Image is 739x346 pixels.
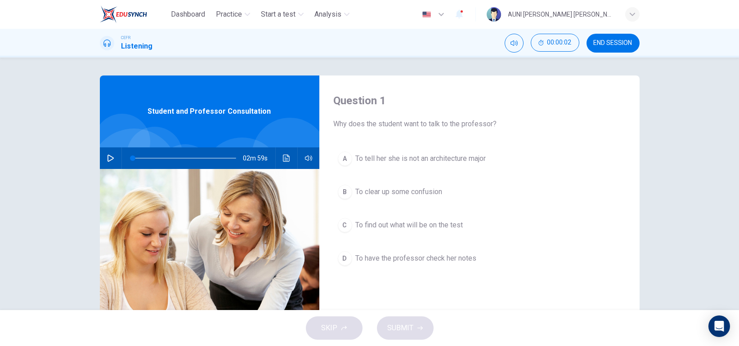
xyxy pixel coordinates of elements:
[212,6,254,22] button: Practice
[216,9,242,20] span: Practice
[531,34,579,52] button: 00:00:02
[261,9,296,20] span: Start a test
[505,34,524,53] div: Mute
[100,5,147,23] img: EduSynch logo
[356,186,443,197] span: To clear up some confusion
[334,181,625,203] button: BTo clear up some confusion
[257,6,307,22] button: Start a test
[171,9,205,20] span: Dashboard
[121,35,131,41] span: CEFR
[148,106,271,117] span: Student and Professor Consultation
[338,185,352,199] div: B
[421,11,432,18] img: en
[121,41,153,52] h1: Listening
[338,151,352,166] div: A
[531,34,579,53] div: Hide
[587,34,640,53] button: END SESSION
[243,147,275,169] span: 02m 59s
[311,6,353,22] button: Analysis
[338,218,352,232] div: C
[356,253,477,264] span: To have the professor check her notes
[314,9,341,20] span: Analysis
[547,39,572,46] span: 00:00:02
[508,9,614,20] div: AUNI [PERSON_NAME] [PERSON_NAME]
[356,153,486,164] span: To tell her she is not an architecture major
[334,247,625,270] button: DTo have the professor check her notes
[334,147,625,170] button: ATo tell her she is not an architecture major
[594,40,632,47] span: END SESSION
[356,220,463,231] span: To find out what will be on the test
[334,93,625,108] h4: Question 1
[167,6,209,22] button: Dashboard
[334,214,625,236] button: CTo find out what will be on the test
[487,7,501,22] img: Profile picture
[100,5,168,23] a: EduSynch logo
[279,147,294,169] button: Click to see the audio transcription
[708,315,730,337] div: Open Intercom Messenger
[334,119,625,129] span: Why does the student want to talk to the professor?
[338,251,352,266] div: D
